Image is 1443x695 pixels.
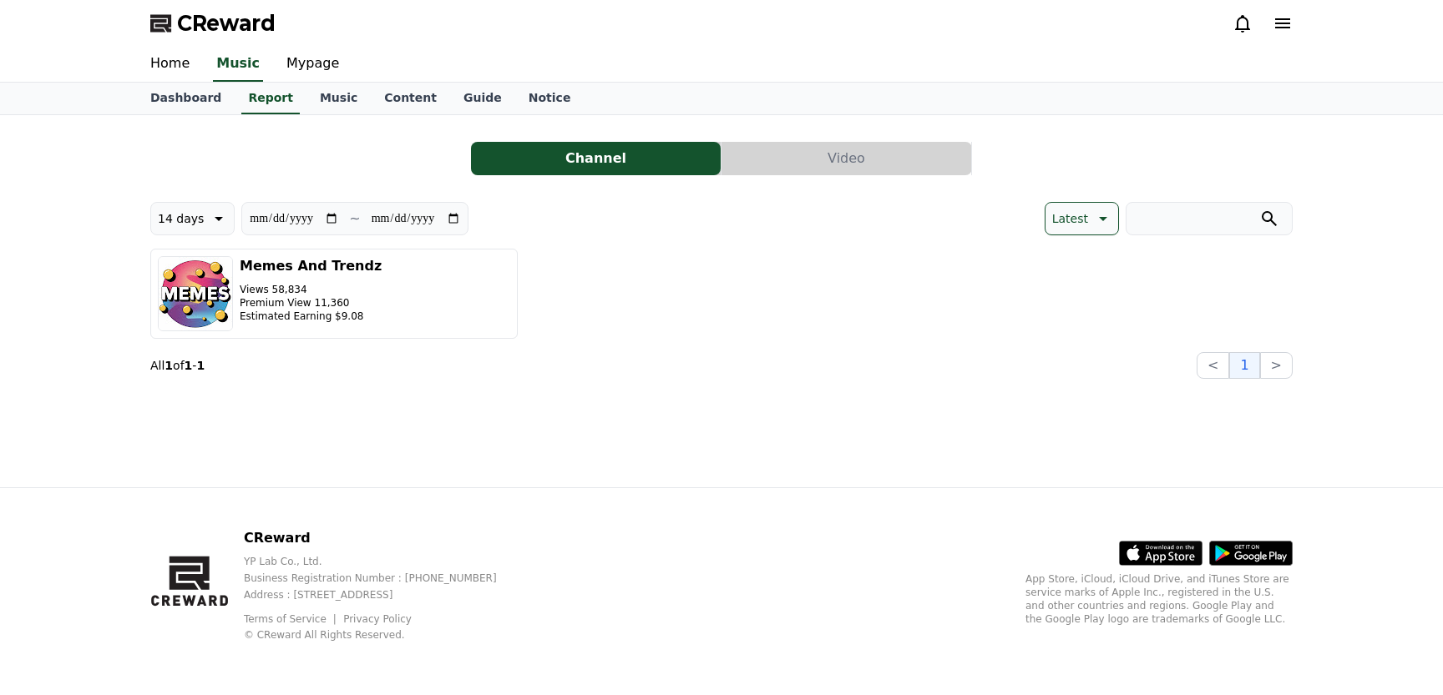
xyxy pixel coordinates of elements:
[306,83,371,114] a: Music
[343,613,412,625] a: Privacy Policy
[150,202,235,235] button: 14 days
[137,83,235,114] a: Dashboard
[1260,352,1293,379] button: >
[1052,207,1088,230] p: Latest
[471,142,721,175] button: Channel
[349,209,360,229] p: ~
[721,142,971,175] button: Video
[244,588,524,602] p: Address : [STREET_ADDRESS]
[240,256,382,276] h3: Memes And Trendz
[240,310,382,323] p: Estimated Earning $9.08
[213,47,263,82] a: Music
[150,357,205,374] p: All of -
[1025,572,1293,626] p: App Store, iCloud, iCloud Drive, and iTunes Store are service marks of Apple Inc., registered in ...
[721,142,972,175] a: Video
[1197,352,1229,379] button: <
[196,359,205,372] strong: 1
[450,83,515,114] a: Guide
[150,249,518,339] button: Memes And Trendz Views 58,834 Premium View 11,360 Estimated Earning $9.08
[158,207,204,230] p: 14 days
[515,83,585,114] a: Notice
[1229,352,1259,379] button: 1
[244,628,524,642] p: © CReward All Rights Reserved.
[185,359,193,372] strong: 1
[240,283,382,296] p: Views 58,834
[158,256,233,331] img: Memes And Trendz
[244,572,524,585] p: Business Registration Number : [PHONE_NUMBER]
[137,47,203,82] a: Home
[1045,202,1119,235] button: Latest
[240,296,382,310] p: Premium View 11,360
[273,47,352,82] a: Mypage
[177,10,276,37] span: CReward
[244,528,524,548] p: CReward
[165,359,173,372] strong: 1
[150,10,276,37] a: CReward
[244,555,524,568] p: YP Lab Co., Ltd.
[471,142,721,175] a: Channel
[244,613,339,625] a: Terms of Service
[241,83,300,114] a: Report
[371,83,450,114] a: Content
